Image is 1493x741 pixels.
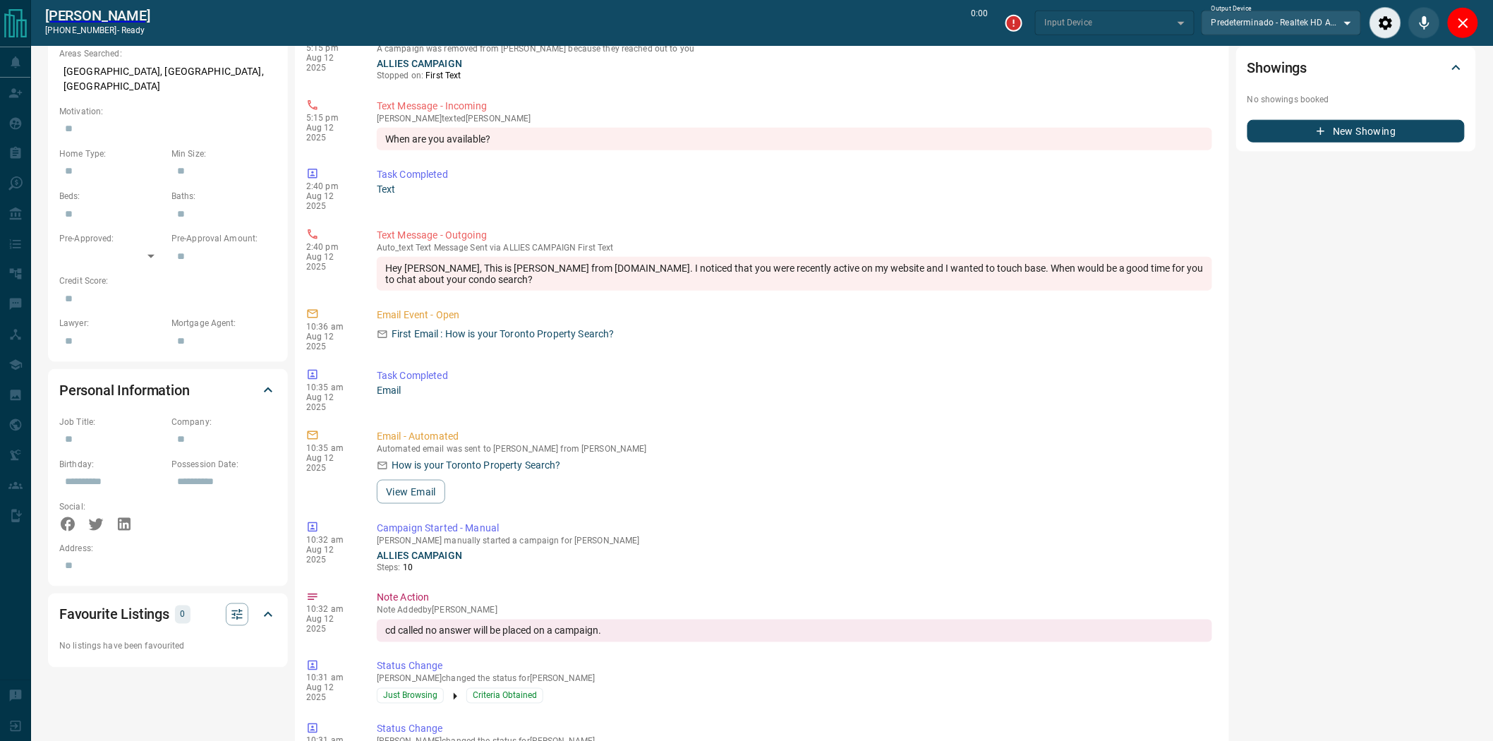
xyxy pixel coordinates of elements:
p: Text Message Sent via ALLIES CAMPAIGN First Text [377,243,1212,253]
p: Stopped on: [377,69,1212,82]
div: Mute [1408,7,1440,39]
label: Output Device [1211,4,1252,13]
p: Text Message - Outgoing [377,228,1212,243]
p: How is your Toronto Property Search? [392,458,561,473]
p: [PERSON_NAME] texted [PERSON_NAME] [377,114,1212,123]
p: Status Change [377,722,1212,737]
p: [PERSON_NAME] changed the status for [PERSON_NAME] [377,674,1212,684]
button: View Email [377,480,445,504]
p: Aug 12 2025 [306,683,356,703]
div: Hey [PERSON_NAME], This is [PERSON_NAME] from [DOMAIN_NAME]. I noticed that you were recently act... [377,257,1212,291]
p: Aug 12 2025 [306,252,356,272]
p: Lawyer: [59,317,164,330]
p: 10:36 am [306,322,356,332]
p: Address: [59,542,277,555]
p: Campaign Started - Manual [377,521,1212,536]
a: [PERSON_NAME] [45,7,150,24]
p: Email [377,383,1212,398]
p: Min Size: [171,147,277,160]
p: 10:32 am [306,535,356,545]
p: Motivation: [59,105,277,118]
p: 5:15 pm [306,113,356,123]
a: ALLIES CAMPAIGN [377,58,462,69]
div: Close [1447,7,1479,39]
p: [PERSON_NAME] manually started a campaign for [PERSON_NAME] [377,536,1212,546]
p: 10:35 am [306,443,356,453]
p: Note Action [377,591,1212,606]
p: 0 [179,607,186,622]
p: Note Added by [PERSON_NAME] [377,606,1212,615]
h2: Personal Information [59,379,190,402]
p: 10:35 am [306,382,356,392]
p: Mortgage Agent: [171,317,277,330]
span: Criteria Obtained [473,689,537,703]
p: Aug 12 2025 [306,392,356,412]
p: Automated email was sent to [PERSON_NAME] from [PERSON_NAME] [377,444,1212,454]
p: 10:32 am [306,605,356,615]
div: Audio Settings [1370,7,1401,39]
div: Predeterminado - Realtek HD Audio 2nd output (Realtek(R) Audio) [1202,11,1361,35]
p: Aug 12 2025 [306,453,356,473]
p: Areas Searched: [59,47,277,60]
p: [PHONE_NUMBER] - [45,24,150,37]
p: Status Change [377,659,1212,674]
p: No showings booked [1247,93,1465,106]
p: [GEOGRAPHIC_DATA], [GEOGRAPHIC_DATA], [GEOGRAPHIC_DATA] [59,60,277,98]
p: Baths: [171,190,277,203]
span: ready [121,25,145,35]
div: Showings [1247,51,1465,85]
p: Aug 12 2025 [306,53,356,73]
div: Favourite Listings0 [59,598,277,632]
span: 10 [403,562,413,572]
p: Aug 12 2025 [306,615,356,634]
p: Home Type: [59,147,164,160]
a: ALLIES CAMPAIGN [377,550,462,561]
p: 10:31 am [306,673,356,683]
p: Aug 12 2025 [306,332,356,351]
p: 2:40 pm [306,242,356,252]
p: Steps: [377,561,1212,574]
span: auto_text [377,243,413,253]
p: A campaign was removed from [PERSON_NAME] because they reached out to you [377,44,1212,54]
p: Email Event - Open [377,308,1212,323]
p: No listings have been favourited [59,640,277,653]
p: Company: [171,416,277,428]
span: First Text [425,71,461,80]
p: Task Completed [377,167,1212,182]
p: Text [377,182,1212,197]
p: 5:15 pm [306,43,356,53]
p: Text Message - Incoming [377,99,1212,114]
div: When are you available? [377,128,1212,150]
p: Possession Date: [171,458,277,471]
p: Aug 12 2025 [306,191,356,211]
p: Beds: [59,190,164,203]
p: 0:00 [971,7,988,39]
p: Email - Automated [377,429,1212,444]
p: Task Completed [377,368,1212,383]
p: Aug 12 2025 [306,545,356,565]
h2: Favourite Listings [59,603,169,626]
p: 2:40 pm [306,181,356,191]
p: Aug 12 2025 [306,123,356,143]
p: Pre-Approval Amount: [171,232,277,245]
button: New Showing [1247,120,1465,143]
p: Social: [59,500,164,513]
h2: Showings [1247,56,1307,79]
p: Birthday: [59,458,164,471]
p: Job Title: [59,416,164,428]
p: Credit Score: [59,275,277,287]
p: Pre-Approved: [59,232,164,245]
div: cd called no answer will be placed on a campaign. [377,620,1212,642]
p: First Email : How is your Toronto Property Search? [392,327,615,342]
div: Personal Information [59,373,277,407]
span: Just Browsing [383,689,437,703]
